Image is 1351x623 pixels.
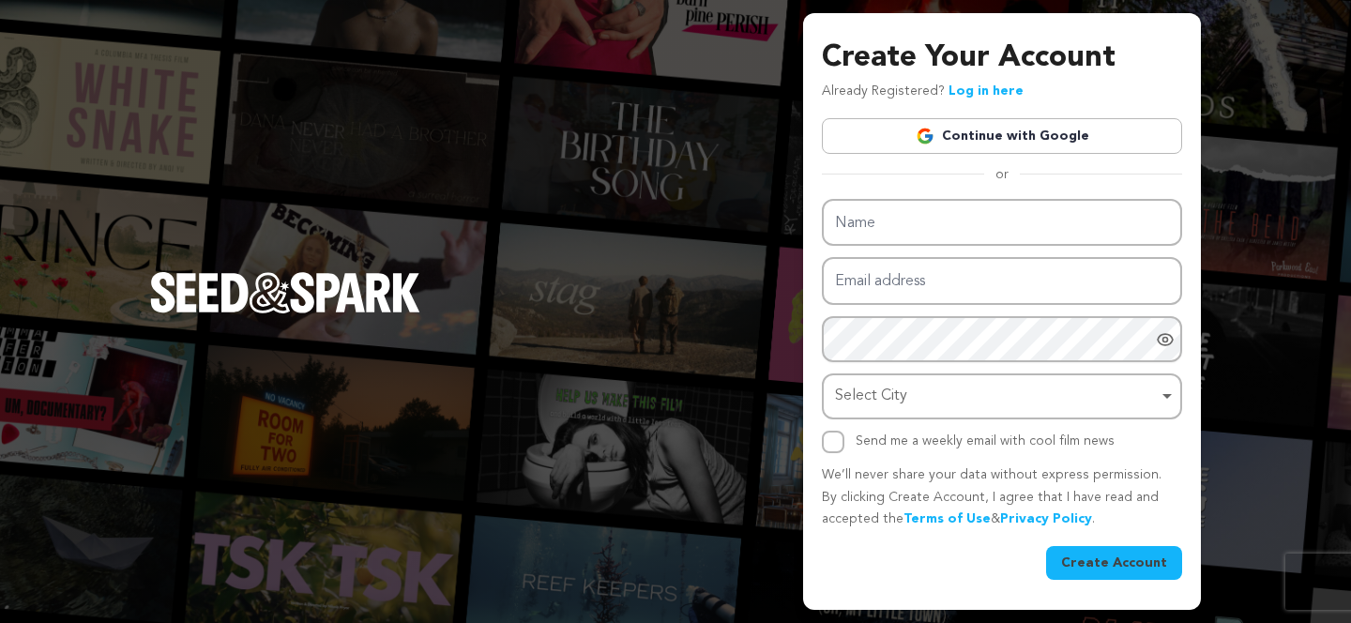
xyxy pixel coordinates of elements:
[949,84,1024,98] a: Log in here
[822,81,1024,103] p: Already Registered?
[822,464,1182,531] p: We’ll never share your data without express permission. By clicking Create Account, I agree that ...
[903,512,991,525] a: Terms of Use
[1000,512,1092,525] a: Privacy Policy
[1046,546,1182,580] button: Create Account
[822,118,1182,154] a: Continue with Google
[856,434,1115,448] label: Send me a weekly email with cool film news
[150,272,420,351] a: Seed&Spark Homepage
[984,165,1020,184] span: or
[916,127,934,145] img: Google logo
[822,199,1182,247] input: Name
[1156,330,1175,349] a: Show password as plain text. Warning: this will display your password on the screen.
[150,272,420,313] img: Seed&Spark Logo
[822,36,1182,81] h3: Create Your Account
[835,383,1158,410] div: Select City
[822,257,1182,305] input: Email address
